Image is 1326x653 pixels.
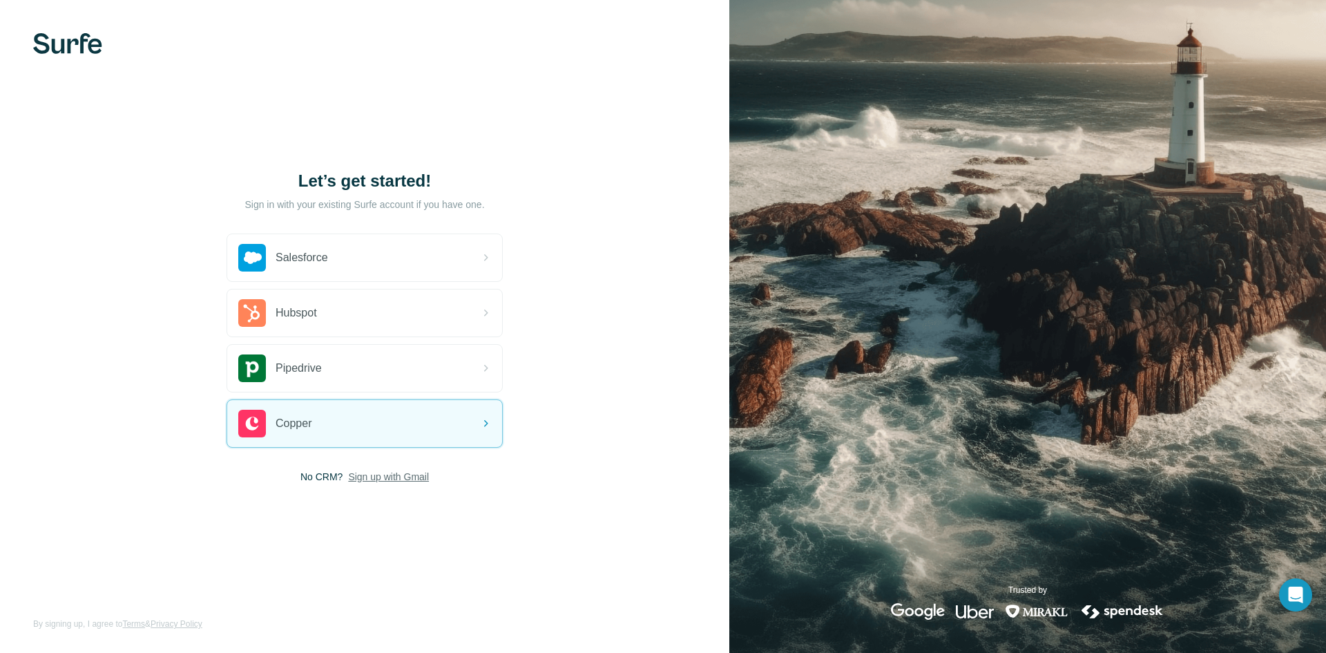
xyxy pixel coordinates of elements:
[276,249,328,266] span: Salesforce
[1008,584,1047,596] p: Trusted by
[891,603,945,620] img: google's logo
[33,33,102,54] img: Surfe's logo
[1279,578,1312,612] div: Open Intercom Messenger
[227,170,503,192] h1: Let’s get started!
[300,470,343,484] span: No CRM?
[1005,603,1068,620] img: mirakl's logo
[1079,603,1165,620] img: spendesk's logo
[276,305,317,321] span: Hubspot
[151,619,202,629] a: Privacy Policy
[238,410,266,437] img: copper's logo
[956,603,994,620] img: uber's logo
[276,415,311,432] span: Copper
[348,470,429,484] button: Sign up with Gmail
[238,354,266,382] img: pipedrive's logo
[238,299,266,327] img: hubspot's logo
[238,244,266,272] img: salesforce's logo
[122,619,145,629] a: Terms
[276,360,322,377] span: Pipedrive
[244,198,484,211] p: Sign in with your existing Surfe account if you have one.
[33,618,202,630] span: By signing up, I agree to &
